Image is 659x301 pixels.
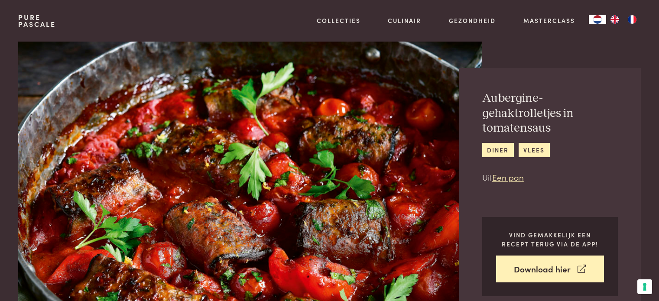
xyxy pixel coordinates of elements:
[388,16,421,25] a: Culinair
[623,15,641,24] a: FR
[482,171,618,184] p: Uit
[523,16,575,25] a: Masterclass
[606,15,623,24] a: EN
[317,16,360,25] a: Collecties
[482,143,514,157] a: diner
[519,143,550,157] a: vlees
[449,16,496,25] a: Gezondheid
[482,91,618,136] h2: Aubergine-gehaktrolletjes in tomatensaus
[589,15,606,24] a: NL
[492,171,524,183] a: Een pan
[18,14,56,28] a: PurePascale
[606,15,641,24] ul: Language list
[496,230,604,248] p: Vind gemakkelijk een recept terug via de app!
[637,279,652,294] button: Uw voorkeuren voor toestemming voor trackingtechnologieën
[496,256,604,283] a: Download hier
[589,15,606,24] div: Language
[589,15,641,24] aside: Language selected: Nederlands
